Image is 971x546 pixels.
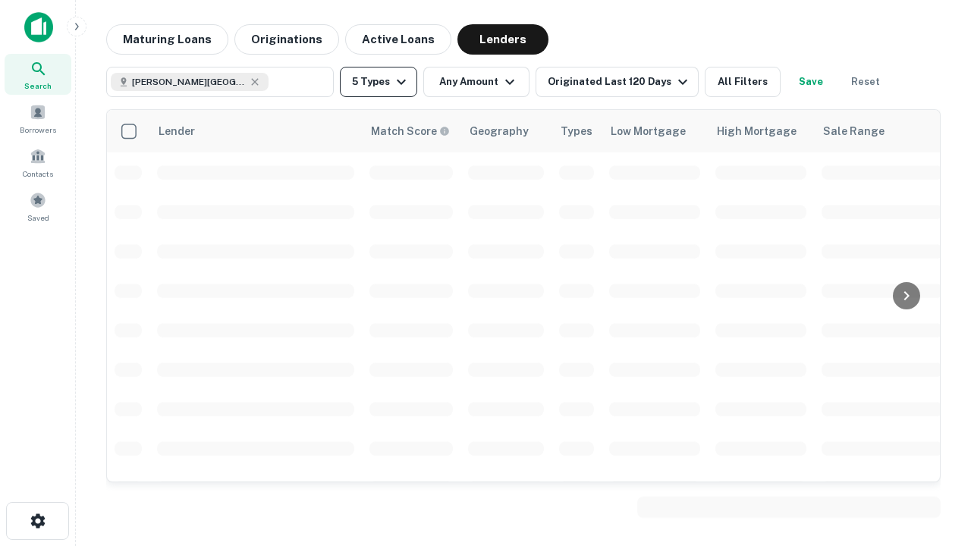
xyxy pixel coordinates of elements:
div: Low Mortgage [611,122,686,140]
iframe: Chat Widget [895,376,971,449]
span: Borrowers [20,124,56,136]
button: Any Amount [423,67,529,97]
button: Originated Last 120 Days [536,67,699,97]
button: Active Loans [345,24,451,55]
th: Sale Range [814,110,951,152]
span: Saved [27,212,49,224]
span: [PERSON_NAME][GEOGRAPHIC_DATA], [GEOGRAPHIC_DATA] [132,75,246,89]
img: capitalize-icon.png [24,12,53,42]
button: Maturing Loans [106,24,228,55]
button: All Filters [705,67,781,97]
th: Capitalize uses an advanced AI algorithm to match your search with the best lender. The match sco... [362,110,460,152]
th: Geography [460,110,551,152]
a: Search [5,54,71,95]
button: Reset [841,67,890,97]
th: Lender [149,110,362,152]
h6: Match Score [371,123,447,140]
th: Low Mortgage [602,110,708,152]
div: Originated Last 120 Days [548,73,692,91]
button: Lenders [457,24,548,55]
span: Contacts [23,168,53,180]
div: Capitalize uses an advanced AI algorithm to match your search with the best lender. The match sco... [371,123,450,140]
span: Search [24,80,52,92]
a: Borrowers [5,98,71,139]
a: Saved [5,186,71,227]
div: Geography [470,122,529,140]
th: Types [551,110,602,152]
div: Sale Range [823,122,885,140]
button: Save your search to get updates of matches that match your search criteria. [787,67,835,97]
a: Contacts [5,142,71,183]
button: 5 Types [340,67,417,97]
div: High Mortgage [717,122,797,140]
div: Lender [159,122,195,140]
button: Originations [234,24,339,55]
th: High Mortgage [708,110,814,152]
div: Types [561,122,592,140]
